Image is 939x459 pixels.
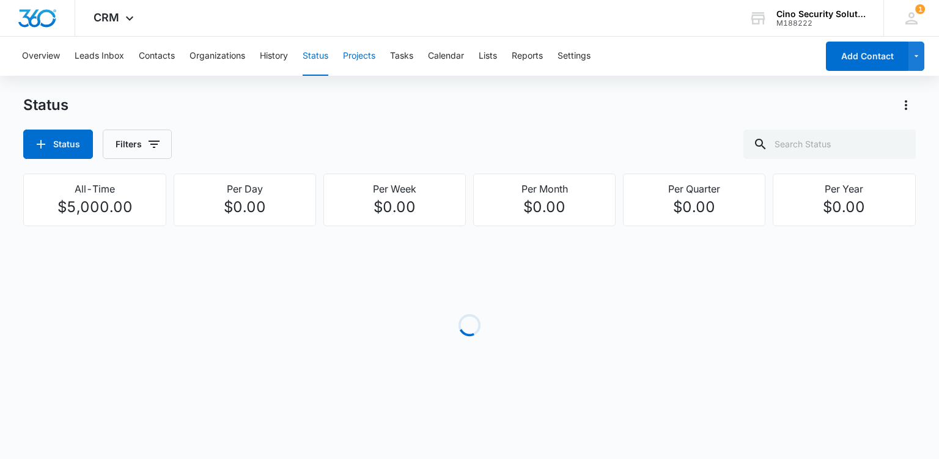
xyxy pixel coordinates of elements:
[23,96,68,114] h1: Status
[479,37,497,76] button: Lists
[826,42,908,71] button: Add Contact
[343,37,375,76] button: Projects
[512,37,543,76] button: Reports
[631,196,757,218] p: $0.00
[31,196,158,218] p: $5,000.00
[182,182,308,196] p: Per Day
[776,9,866,19] div: account name
[631,182,757,196] p: Per Quarter
[331,196,458,218] p: $0.00
[558,37,591,76] button: Settings
[22,37,60,76] button: Overview
[481,182,608,196] p: Per Month
[781,196,907,218] p: $0.00
[915,4,925,14] div: notifications count
[260,37,288,76] button: History
[743,130,916,159] input: Search Status
[428,37,464,76] button: Calendar
[31,182,158,196] p: All-Time
[190,37,245,76] button: Organizations
[75,37,124,76] button: Leads Inbox
[103,130,172,159] button: Filters
[776,19,866,28] div: account id
[182,196,308,218] p: $0.00
[94,11,119,24] span: CRM
[781,182,907,196] p: Per Year
[303,37,328,76] button: Status
[390,37,413,76] button: Tasks
[896,95,916,115] button: Actions
[139,37,175,76] button: Contacts
[915,4,925,14] span: 1
[481,196,608,218] p: $0.00
[331,182,458,196] p: Per Week
[23,130,93,159] button: Status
